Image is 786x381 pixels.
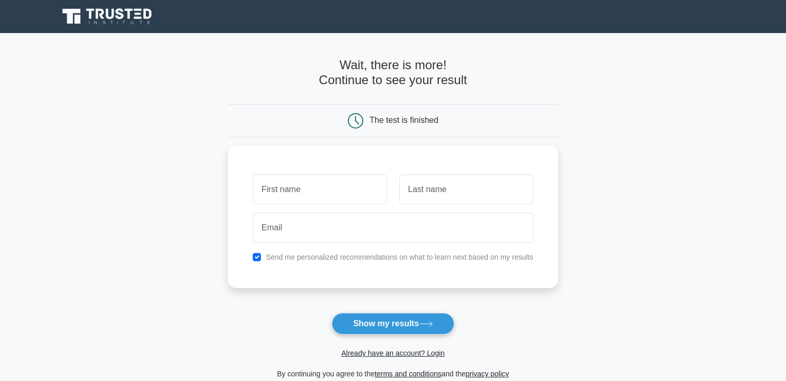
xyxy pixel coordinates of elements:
[369,116,438,124] div: The test is finished
[332,313,454,335] button: Show my results
[466,370,509,378] a: privacy policy
[375,370,441,378] a: terms and conditions
[341,349,444,357] a: Already have an account? Login
[266,253,533,261] label: Send me personalized recommendations on what to learn next based on my results
[228,58,558,88] h4: Wait, there is more! Continue to see your result
[253,174,387,204] input: First name
[222,368,564,380] div: By continuing you agree to the and the
[399,174,533,204] input: Last name
[253,213,533,243] input: Email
